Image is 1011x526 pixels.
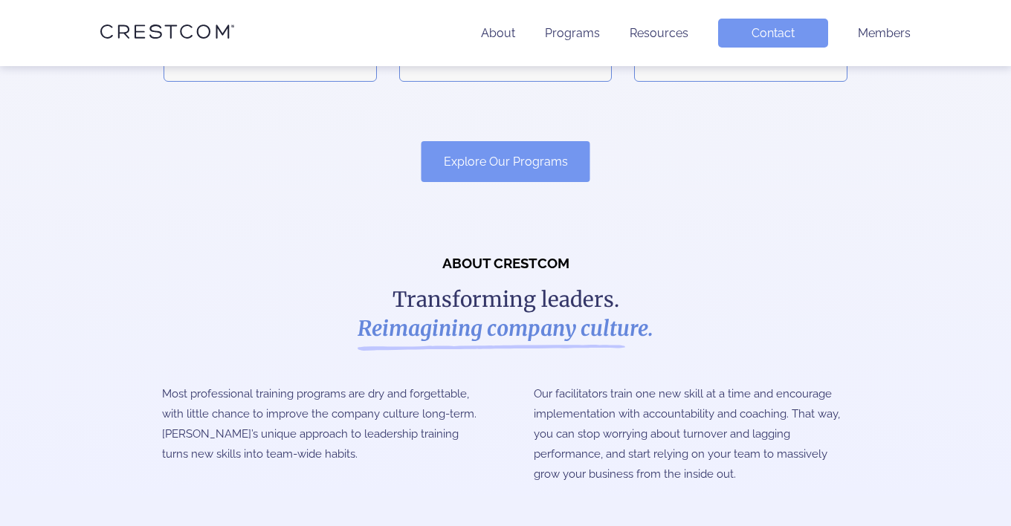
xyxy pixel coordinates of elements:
a: Explore Our Programs [421,141,590,182]
a: Programs [545,26,600,40]
p: Most professional training programs are dry and forgettable, with little chance to improve the co... [162,384,478,464]
a: Resources [630,26,688,40]
a: Contact [718,19,828,48]
i: Reimagining company culture. [358,314,653,343]
h3: ABOUT CRESTCOM [100,255,911,271]
h4: Transforming leaders. [245,285,766,343]
p: Our facilitators train one new skill at a time and encourage implementation with accountability a... [534,384,850,484]
a: Members [858,26,911,40]
a: About [481,26,515,40]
